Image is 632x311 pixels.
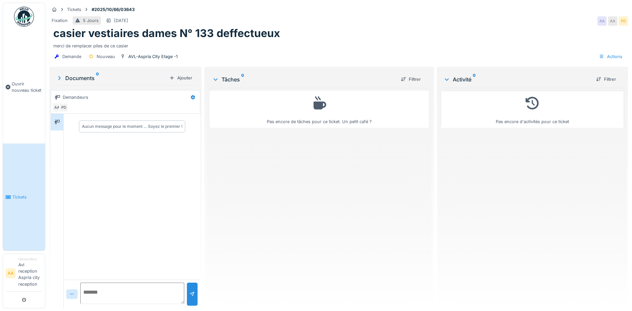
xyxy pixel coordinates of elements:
[445,94,620,125] div: Pas encore d'activités pour ce ticket
[241,75,244,83] sup: 0
[56,74,167,82] div: Documents
[214,94,424,125] div: Pas encore de tâches pour ce ticket. Un petit café ?
[6,257,42,292] a: AA DemandeurAvl reception Aspria city reception
[473,75,476,83] sup: 0
[18,257,42,290] li: Avl reception Aspria city reception
[89,6,137,13] strong: #2025/10/66/03643
[63,94,88,100] div: Demandeurs
[12,194,42,200] span: Tickets
[114,17,128,24] div: [DATE]
[96,74,99,82] sup: 0
[443,75,591,83] div: Activité
[398,75,423,84] div: Filtrer
[596,52,625,61] div: Actions
[53,40,624,49] div: merci de remplacer piles de ce casier
[3,143,45,250] a: Tickets
[128,53,178,60] div: AVL-Aspria City Etage -1
[18,257,42,262] div: Demandeur
[83,17,99,24] div: 5 Jours
[608,16,617,26] div: AA
[53,27,280,40] h1: casier vestiaires dames N° 133 deffectueux
[6,268,16,278] li: AA
[52,17,68,24] div: Fixation
[12,81,42,93] span: Ouvrir nouveau ticket
[67,6,81,13] div: Tickets
[62,53,81,60] div: Demande
[593,75,619,84] div: Filtrer
[167,73,195,82] div: Ajouter
[212,75,395,83] div: Tâches
[82,123,182,129] div: Aucun message pour le moment … Soyez le premier !
[3,30,45,143] a: Ouvrir nouveau ticket
[52,103,62,112] div: AA
[619,16,628,26] div: PD
[14,7,34,27] img: Badge_color-CXgf-gQk.svg
[597,16,607,26] div: AA
[97,53,115,60] div: Nouveau
[59,103,68,112] div: PD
